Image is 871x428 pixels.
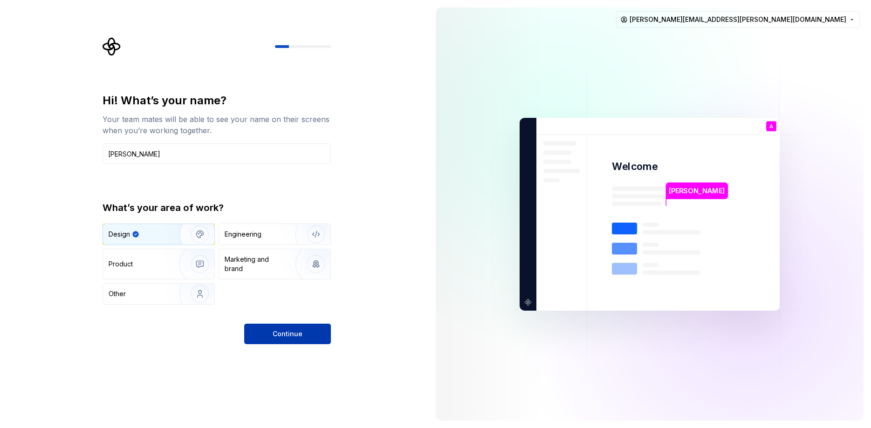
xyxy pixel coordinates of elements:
input: Han Solo [103,143,331,164]
p: Welcome [612,160,658,173]
p: [PERSON_NAME] [669,185,725,196]
div: Your team mates will be able to see your name on their screens when you’re working together. [103,114,331,136]
div: Product [109,259,133,269]
span: Continue [273,329,302,339]
div: What’s your area of work? [103,201,331,214]
div: Design [109,230,130,239]
span: [PERSON_NAME][EMAIL_ADDRESS][PERSON_NAME][DOMAIN_NAME] [630,15,846,24]
div: Marketing and brand [225,255,288,273]
div: Hi! What’s your name? [103,93,331,108]
p: A [769,123,773,129]
button: [PERSON_NAME][EMAIL_ADDRESS][PERSON_NAME][DOMAIN_NAME] [616,11,860,28]
div: Engineering [225,230,261,239]
div: Other [109,289,126,299]
svg: Supernova Logo [103,37,121,56]
button: Continue [244,324,331,344]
